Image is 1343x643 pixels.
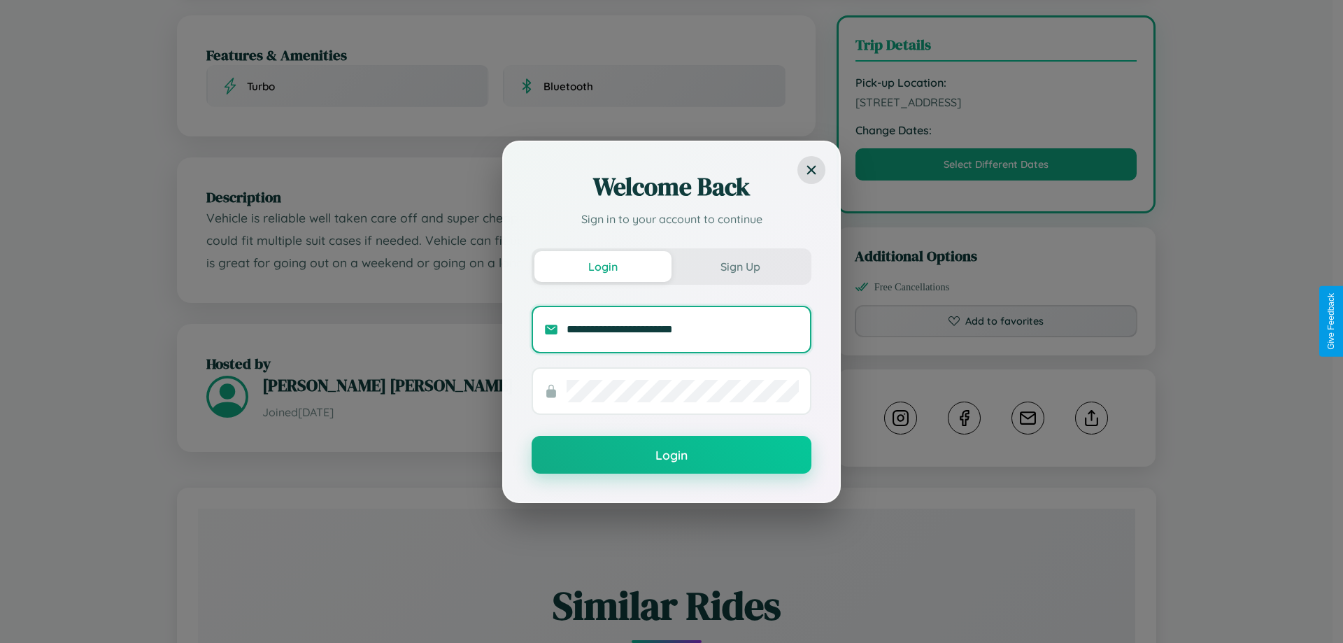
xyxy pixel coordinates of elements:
[532,211,811,227] p: Sign in to your account to continue
[532,436,811,474] button: Login
[532,170,811,204] h2: Welcome Back
[671,251,809,282] button: Sign Up
[1326,293,1336,350] div: Give Feedback
[534,251,671,282] button: Login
